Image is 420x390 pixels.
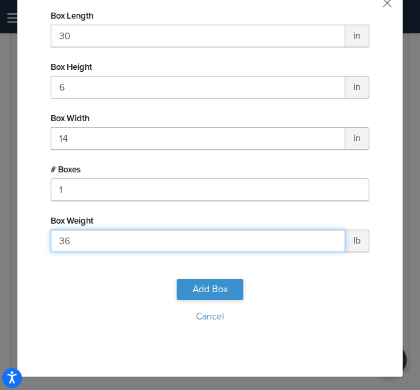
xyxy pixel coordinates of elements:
label: # Boxes [51,164,81,174]
span: lb [345,230,369,252]
button: Add Box [177,279,243,300]
span: in [345,76,369,98]
label: Box Width [51,113,89,123]
label: Box Length [51,11,93,21]
label: Box Height [51,62,92,72]
span: in [345,25,369,47]
span: in [345,127,369,150]
label: Box Weight [51,216,93,226]
button: Cancel [51,307,369,327]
